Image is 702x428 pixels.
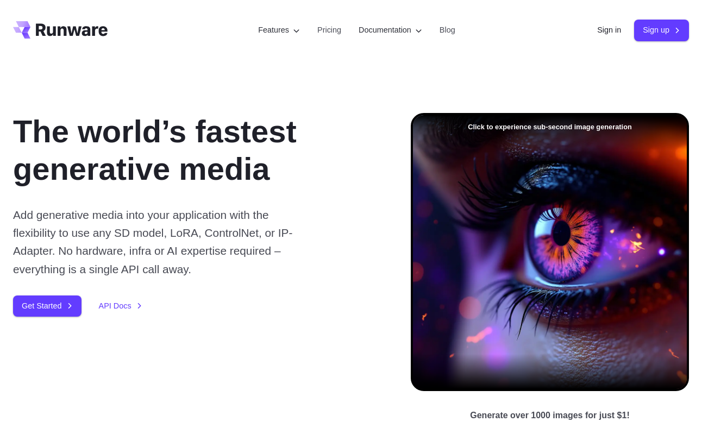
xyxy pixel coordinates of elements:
a: API Docs [99,300,142,312]
p: Generate over 1000 images for just $1! [470,408,629,423]
label: Documentation [359,24,422,36]
a: Sign in [597,24,621,36]
label: Features [258,24,300,36]
a: Get Started [13,295,82,317]
a: Sign up [634,20,689,41]
h1: The world’s fastest generative media [13,113,376,188]
p: Add generative media into your application with the flexibility to use any SD model, LoRA, Contro... [13,206,303,278]
a: Blog [440,24,455,36]
a: Go to / [13,21,108,39]
a: Pricing [317,24,341,36]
